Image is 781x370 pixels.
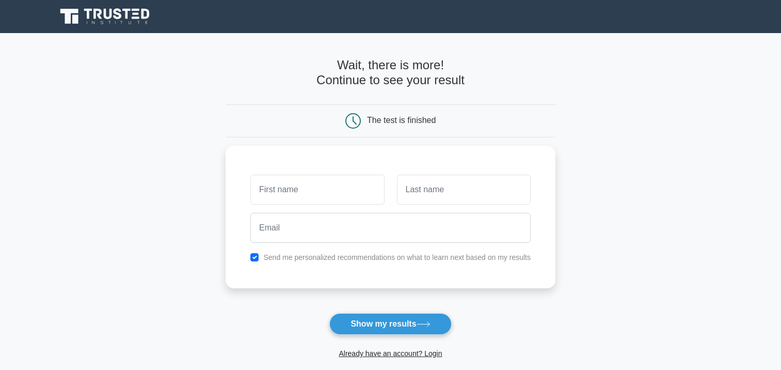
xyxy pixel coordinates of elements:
div: The test is finished [367,116,436,125]
button: Show my results [329,313,451,335]
input: Last name [397,175,531,205]
label: Send me personalized recommendations on what to learn next based on my results [263,253,531,261]
input: First name [250,175,384,205]
input: Email [250,213,531,243]
a: Already have an account? Login [339,349,442,358]
h4: Wait, there is more! Continue to see your result [226,58,555,88]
